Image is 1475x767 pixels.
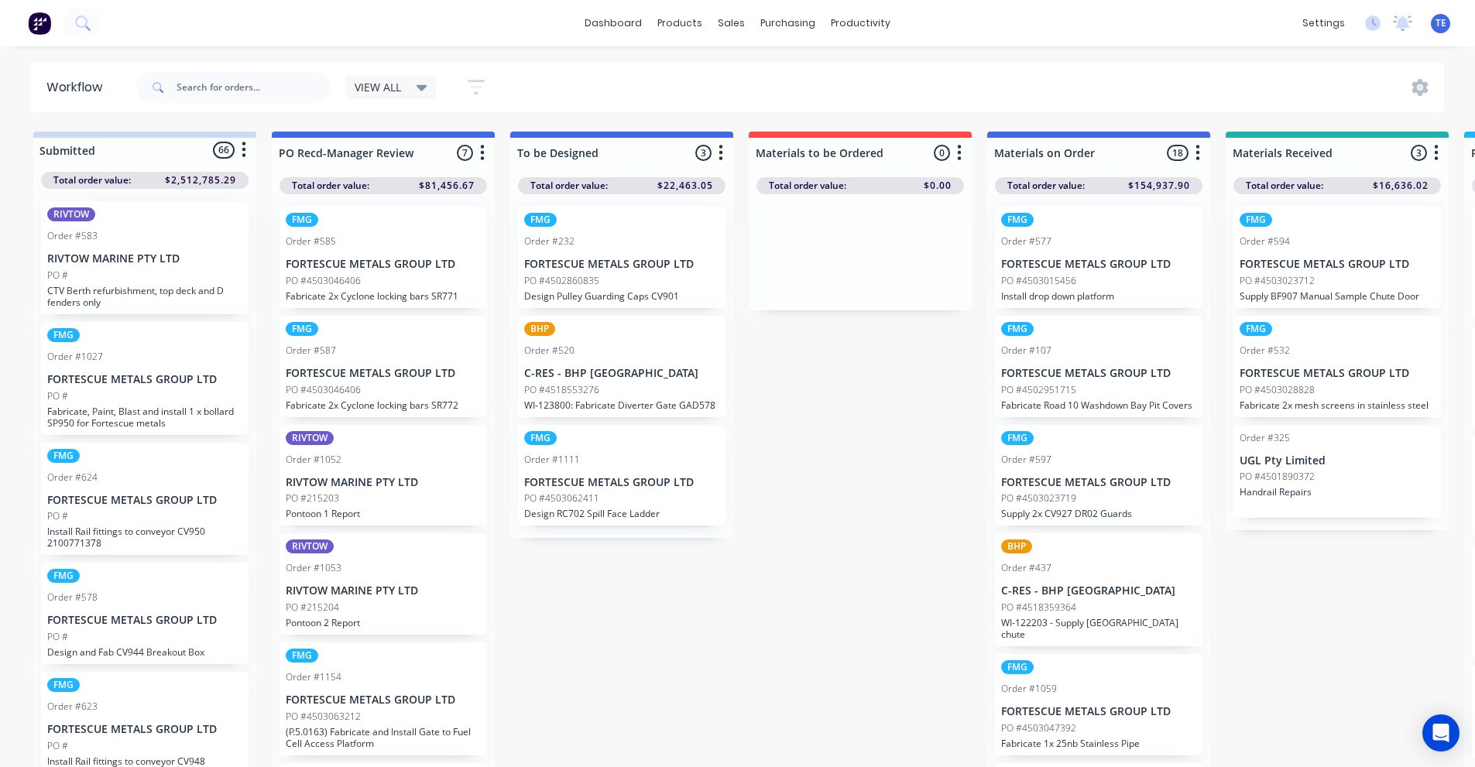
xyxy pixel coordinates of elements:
p: FORTESCUE METALS GROUP LTD [1001,476,1196,489]
p: PO # [47,269,68,282]
div: BHPOrder #520C-RES - BHP [GEOGRAPHIC_DATA]PO #4518553276WI-123800: Fabricate Diverter Gate GAD578 [518,316,725,417]
div: BHPOrder #437C-RES - BHP [GEOGRAPHIC_DATA]PO #4518359364WI-122203 - Supply [GEOGRAPHIC_DATA] chute [995,533,1202,646]
p: FORTESCUE METALS GROUP LTD [47,723,242,736]
p: PO #4502860835 [524,274,599,288]
div: Order #325UGL Pty LimitedPO #4501890372Handrail Repairs [1233,425,1441,518]
p: WI-122203 - Supply [GEOGRAPHIC_DATA] chute [1001,617,1196,640]
div: RIVTOW [47,207,95,221]
div: FMG [524,431,557,445]
p: FORTESCUE METALS GROUP LTD [1001,258,1196,271]
div: Order #1059 [1001,682,1057,696]
p: FORTESCUE METALS GROUP LTD [524,258,719,271]
div: Workflow [46,78,110,97]
p: Install drop down platform [1001,290,1196,302]
p: CTV Berth refurbishment, top deck and D fenders only [47,285,242,308]
div: FMGOrder #594FORTESCUE METALS GROUP LTDPO #4503023712Supply BF907 Manual Sample Chute Door [1233,207,1441,308]
p: Fabricate 1x 25nb Stainless Pipe [1001,738,1196,749]
span: Total order value: [530,179,608,193]
div: Order #623 [47,700,98,714]
span: Total order value: [292,179,369,193]
div: FMG [1001,322,1034,336]
div: Order #1053 [286,561,341,575]
div: BHP [524,322,555,336]
p: Install Rail fittings to conveyor CV950 2100771378 [47,526,242,549]
div: FMG [47,569,80,583]
p: PO # [47,739,68,753]
div: BHP [1001,539,1032,553]
div: Order #520 [524,344,575,358]
p: UGL Pty Limited [1240,454,1435,467]
p: PO # [47,630,68,644]
div: FMG [47,449,80,463]
a: dashboard [577,12,650,35]
p: RIVTOW MARINE PTY LTD [286,476,481,489]
p: PO #4503047392 [1001,721,1076,735]
div: FMGOrder #577FORTESCUE METALS GROUP LTDPO #4503015456Install drop down platform [995,207,1202,308]
p: RIVTOW MARINE PTY LTD [47,252,242,265]
div: FMG [286,649,318,663]
span: $81,456.67 [419,179,475,193]
span: $0.00 [924,179,952,193]
div: Order #578 [47,591,98,604]
p: FORTESCUE METALS GROUP LTD [286,367,481,380]
p: Design and Fab CV944 Breakout Box [47,646,242,658]
div: Order #585 [286,235,336,248]
div: Order #1027 [47,350,103,364]
p: Fabricate, Paint, Blast and install 1 x bollard SP950 for Fortescue metals [47,406,242,429]
div: FMG [1001,213,1034,227]
div: purchasing [753,12,823,35]
span: $16,636.02 [1373,179,1429,193]
div: FMG [47,678,80,692]
span: Total order value: [1007,179,1085,193]
div: Order #577 [1001,235,1051,248]
p: PO #4503046406 [286,383,361,397]
div: FMGOrder #532FORTESCUE METALS GROUP LTDPO #4503028828Fabricate 2x mesh screens in stainless steel [1233,316,1441,417]
div: FMG [286,322,318,336]
p: PO #4503023712 [1240,274,1315,288]
div: Open Intercom Messenger [1422,714,1460,752]
div: Order #232 [524,235,575,248]
span: Total order value: [53,173,131,187]
p: Handrail Repairs [1240,486,1435,498]
div: Order #587 [286,344,336,358]
p: FORTESCUE METALS GROUP LTD [1240,258,1435,271]
div: RIVTOWOrder #1053RIVTOW MARINE PTY LTDPO #215204Pontoon 2 Report [280,533,487,635]
p: FORTESCUE METALS GROUP LTD [286,258,481,271]
span: $22,463.05 [657,179,713,193]
p: C-RES - BHP [GEOGRAPHIC_DATA] [524,367,719,380]
div: FMGOrder #1059FORTESCUE METALS GROUP LTDPO #4503047392Fabricate 1x 25nb Stainless Pipe [995,654,1202,755]
span: $2,512,785.29 [165,173,236,187]
p: PO #4502951715 [1001,383,1076,397]
div: sales [710,12,753,35]
div: FMG [47,328,80,342]
div: FMG [524,213,557,227]
p: FORTESCUE METALS GROUP LTD [47,614,242,627]
div: productivity [823,12,898,35]
div: settings [1295,12,1353,35]
p: Design RC702 Spill Face Ladder [524,508,719,519]
p: Pontoon 2 Report [286,617,481,628]
div: Order #325 [1240,431,1290,445]
span: VIEW ALL [355,79,401,95]
img: Factory [28,12,51,35]
p: Fabricate 2x mesh screens in stainless steel [1240,399,1435,411]
div: FMGOrder #585FORTESCUE METALS GROUP LTDPO #4503046406Fabricate 2x Cyclone locking bars SR771 [280,207,487,308]
div: RIVTOW [286,431,334,445]
p: FORTESCUE METALS GROUP LTD [524,476,719,489]
p: FORTESCUE METALS GROUP LTD [1240,367,1435,380]
div: FMG [286,213,318,227]
div: Order #597 [1001,453,1051,467]
p: FORTESCUE METALS GROUP LTD [1001,367,1196,380]
div: FMGOrder #232FORTESCUE METALS GROUP LTDPO #4502860835Design Pulley Guarding Caps CV901 [518,207,725,308]
span: $154,937.90 [1128,179,1190,193]
div: Order #1111 [524,453,580,467]
div: Order #624 [47,471,98,485]
div: RIVTOW [286,539,334,553]
div: Order #594 [1240,235,1290,248]
div: FMGOrder #1027FORTESCUE METALS GROUP LTDPO #Fabricate, Paint, Blast and install 1 x bollard SP950... [41,322,249,435]
div: Order #532 [1240,344,1290,358]
div: Order #1154 [286,670,341,684]
p: PO #4518553276 [524,383,599,397]
span: TE [1436,16,1446,30]
div: FMGOrder #1154FORTESCUE METALS GROUP LTDPO #4503063212(P.5.0163) Fabricate and Install Gate to Fu... [280,642,487,755]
